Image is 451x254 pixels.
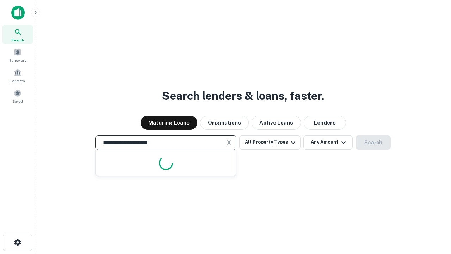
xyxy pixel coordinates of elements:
[13,98,23,104] span: Saved
[11,6,25,20] img: capitalize-icon.png
[416,198,451,231] iframe: Chat Widget
[11,78,25,84] span: Contacts
[2,86,33,105] a: Saved
[303,135,353,150] button: Any Amount
[11,37,24,43] span: Search
[239,135,301,150] button: All Property Types
[252,116,301,130] button: Active Loans
[141,116,197,130] button: Maturing Loans
[9,58,26,63] span: Borrowers
[200,116,249,130] button: Originations
[2,46,33,65] a: Borrowers
[224,138,234,147] button: Clear
[2,25,33,44] a: Search
[162,87,324,104] h3: Search lenders & loans, faster.
[304,116,346,130] button: Lenders
[2,66,33,85] a: Contacts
